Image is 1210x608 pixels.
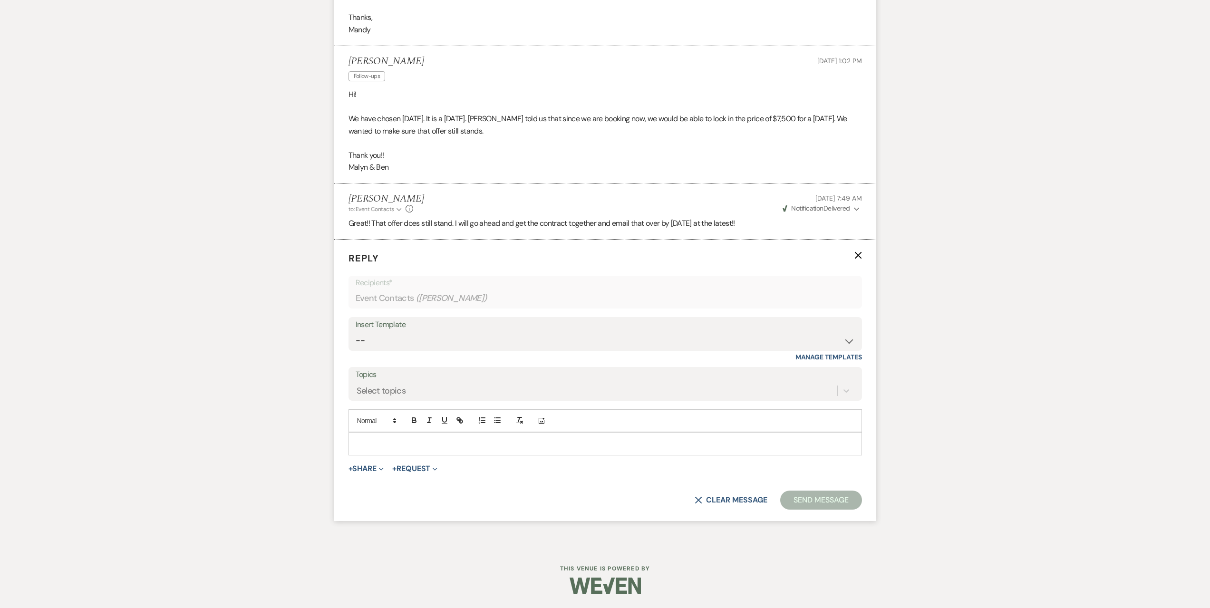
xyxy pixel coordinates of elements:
p: Recipients* [356,277,855,289]
p: Hi! [348,88,862,101]
span: Delivered [783,204,850,212]
span: + [348,465,353,473]
span: to: Event Contacts [348,205,394,213]
p: Great!! That offer does still stand. I will go ahead and get the contract together and email that... [348,217,862,230]
div: Event Contacts [356,289,855,308]
span: Follow-ups [348,71,386,81]
div: Insert Template [356,318,855,332]
button: Request [392,465,437,473]
img: Weven Logo [570,569,641,602]
button: Clear message [695,496,767,504]
span: Reply [348,252,379,264]
p: Thanks, [348,11,862,24]
span: [DATE] 7:49 AM [815,194,862,203]
button: NotificationDelivered [781,203,862,213]
button: Send Message [780,491,862,510]
div: Select topics [357,385,406,397]
h5: [PERSON_NAME] [348,56,424,68]
span: + [392,465,397,473]
label: Topics [356,368,855,382]
a: Manage Templates [795,353,862,361]
h5: [PERSON_NAME] [348,193,424,205]
p: Malyn & Ben [348,161,862,174]
span: ( [PERSON_NAME] ) [416,292,487,305]
p: Mandy [348,24,862,36]
p: Thank you!! [348,149,862,162]
button: Share [348,465,384,473]
p: We have chosen [DATE]. It is a [DATE]. [PERSON_NAME] told us that since we are booking now, we wo... [348,113,862,137]
span: Notification [791,204,823,212]
button: to: Event Contacts [348,205,403,213]
span: [DATE] 1:02 PM [817,57,862,65]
